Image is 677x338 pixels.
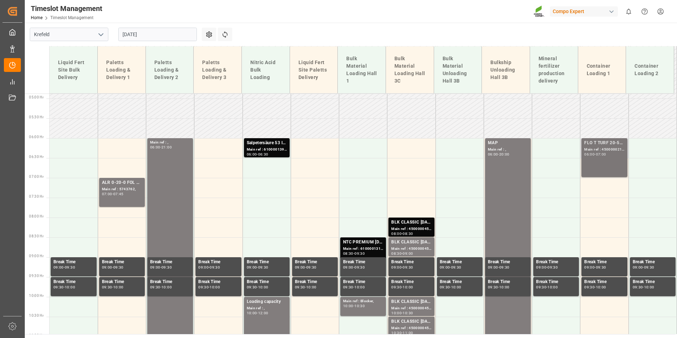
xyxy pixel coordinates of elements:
div: 09:00 [247,266,257,269]
div: Break Time [584,278,624,286]
div: 09:30 [403,266,413,269]
span: 07:00 Hr [29,175,44,179]
span: 09:30 Hr [29,274,44,278]
div: - [643,286,644,289]
div: 09:30 [210,266,220,269]
div: 08:00 [391,232,402,235]
div: 10:00 [258,286,268,289]
div: Break Time [343,278,383,286]
div: Break Time [102,259,142,266]
div: Break Time [488,259,528,266]
div: - [498,286,499,289]
div: 08:30 [343,252,353,255]
div: Liquid Fert Site Paletts Delivery [296,56,332,84]
input: DD.MM.YYYY [118,28,197,41]
div: 10:00 [161,286,172,289]
div: 09:30 [247,286,257,289]
img: Screenshot%202023-09-29%20at%2010.02.21.png_1712312052.png [534,5,545,18]
div: - [594,153,596,156]
div: Break Time [198,278,238,286]
div: 12:00 [258,311,268,315]
div: 09:30 [536,286,546,289]
div: 09:30 [161,266,172,269]
div: 10:00 [65,286,75,289]
div: Paletts Loading & Delivery 3 [199,56,236,84]
div: - [450,266,451,269]
div: 09:00 [150,266,160,269]
div: Break Time [391,278,431,286]
div: - [257,153,258,156]
span: 06:30 Hr [29,155,44,159]
div: Bulkship Unloading Hall 3B [488,56,524,84]
div: - [402,232,403,235]
div: 09:00 [53,266,64,269]
div: 09:00 [343,266,353,269]
div: - [353,252,354,255]
div: BLK CLASSIC [DATE]+3+TE BULK; [391,318,431,325]
div: 09:30 [258,266,268,269]
div: 09:30 [306,266,317,269]
div: 09:30 [102,286,112,289]
div: 09:30 [113,266,124,269]
div: Main ref : , [247,305,287,311]
div: 08:30 [403,232,413,235]
div: 09:30 [584,286,594,289]
div: 10:30 [403,311,413,315]
div: Break Time [150,259,190,266]
div: 10:00 [354,286,365,289]
div: - [209,266,210,269]
div: - [160,146,161,149]
div: - [305,286,306,289]
div: ALR 0-20-0 FOL 25 D,AT,CH,EN,BLN;BLK CLASSIC [DATE] FOL 25 D,EN,FR,NL,PL;BLK CLASSIC [DATE] FOL 2... [102,179,142,186]
div: Break Time [536,259,576,266]
div: - [353,266,354,269]
div: Main ref : , [150,140,190,146]
div: 06:00 [150,146,160,149]
div: Bulk Material Loading Hall 3C [392,52,428,88]
div: - [594,286,596,289]
span: 05:00 Hr [29,95,44,99]
div: 10:00 [113,286,124,289]
div: BLK CLASSIC [DATE]+3+TE BULK; [391,219,431,226]
div: Main ref : , [488,147,528,153]
div: 10:00 [499,286,510,289]
div: BLK CLASSIC [DATE]+3+TE BULK; [391,298,431,305]
div: - [402,252,403,255]
div: 09:30 [354,266,365,269]
div: Break Time [633,259,673,266]
div: 09:00 [391,266,402,269]
span: 08:00 Hr [29,214,44,218]
div: Main ref : 4500000454, 2000000389; [391,246,431,252]
span: 05:30 Hr [29,115,44,119]
div: - [257,266,258,269]
div: - [546,286,547,289]
button: Help Center [637,4,653,19]
div: - [594,266,596,269]
span: 08:30 Hr [29,234,44,238]
div: 06:00 [584,153,594,156]
div: 09:00 [403,252,413,255]
div: - [643,266,644,269]
div: 09:30 [547,266,558,269]
div: - [305,266,306,269]
div: 10:30 [391,331,402,334]
div: 09:30 [198,286,209,289]
div: 10:00 [306,286,317,289]
div: Paletts Loading & Delivery 2 [152,56,188,84]
div: Nitric Acid Bulk Loading [248,56,284,84]
div: Main ref : 4500000455, 2000000389; [391,305,431,311]
div: Break Time [198,259,238,266]
div: 10:00 [451,286,461,289]
div: Break Time [102,278,142,286]
div: Break Time [150,278,190,286]
div: 09:00 [440,266,450,269]
div: - [353,286,354,289]
div: Loading capacity [247,298,287,305]
div: 07:00 [596,153,606,156]
div: 09:00 [633,266,643,269]
span: 07:30 Hr [29,195,44,198]
div: 09:30 [295,286,305,289]
div: 09:00 [584,266,594,269]
div: Main ref : 4500000219, 2000000151; [584,147,624,153]
div: 10:30 [354,304,365,308]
